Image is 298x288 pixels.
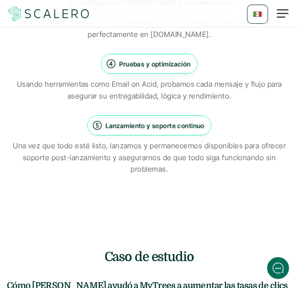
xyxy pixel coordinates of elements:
iframe: gist-messenger-bubble-iframe [267,257,289,279]
span: We run on Gist [76,229,115,235]
h1: Hi! Welcome to [GEOGRAPHIC_DATA]. [14,44,169,59]
img: 🇲🇽 [253,10,262,19]
p: Pruebas y optimización [119,58,190,68]
span: New conversation [59,126,110,134]
h2: Caso de estudio [12,248,286,266]
h2: Let us know if we can help with lifecycle marketing. [14,61,169,105]
button: New conversation [14,121,168,139]
p: Reconstruimos o refinamos tus plantillas y flujos de trabajo para que funcionen perfectamente en ... [12,16,286,40]
img: Scalero company logotype [7,5,91,22]
p: Lanzamiento y soporte continuo [105,120,204,130]
p: Usando herramientas como Email on Acid, probamos cada mensaje y flujo para asegurar su entregabil... [12,78,286,101]
p: Una vez que todo esté listo, lanzamos y permanecemos disponibles para ofrecer soporte post-lanzam... [12,140,286,175]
